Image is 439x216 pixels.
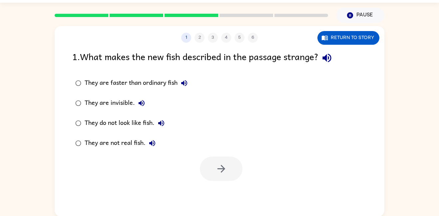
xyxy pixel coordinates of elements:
[146,137,159,150] button: They are not real fish.
[85,96,148,110] div: They are invisible.
[85,76,191,90] div: They are faster than ordinary fish
[85,137,159,150] div: They are not real fish.
[85,117,168,130] div: They do not look like fish.
[155,117,168,130] button: They do not look like fish.
[72,49,367,66] div: 1 . What makes the new fish described in the passage strange?
[317,31,379,45] button: Return to story
[178,76,191,90] button: They are faster than ordinary fish
[336,8,384,23] button: Pause
[135,96,148,110] button: They are invisible.
[181,33,191,43] button: 1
